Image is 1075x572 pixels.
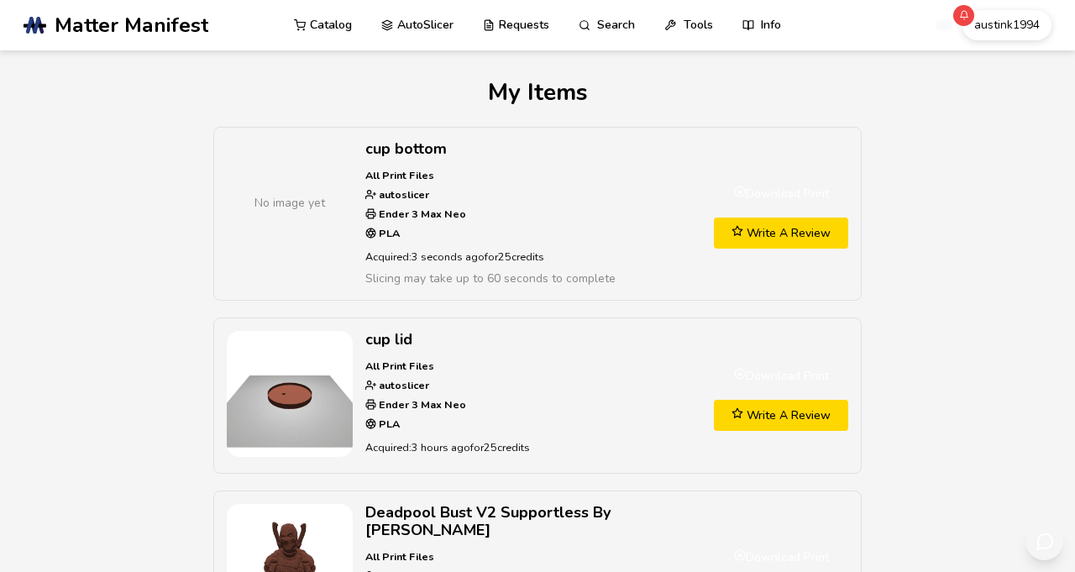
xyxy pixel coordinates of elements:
span: Slicing may take up to 60 seconds to complete [365,270,616,286]
strong: All Print Files [365,359,434,373]
strong: PLA [376,417,400,431]
strong: All Print Files [365,549,434,564]
p: Acquired: 3 hours ago for 25 credits [365,438,701,456]
strong: autoslicer [376,378,429,392]
strong: Ender 3 Max Neo [376,207,466,221]
h2: cup lid [365,331,701,349]
strong: PLA [376,226,400,240]
h2: Deadpool Bust V2 Supportless By [PERSON_NAME] [365,504,701,539]
img: cup lid [227,331,353,457]
span: Matter Manifest [55,13,208,37]
strong: Ender 3 Max Neo [376,397,466,412]
a: Write A Review [714,400,848,431]
a: Write A Review [714,218,848,249]
h1: My Items [24,79,1051,106]
p: Acquired: 3 seconds ago for 25 credits [365,248,701,265]
span: No image yet [254,194,325,212]
strong: autoslicer [376,187,429,202]
a: Download Print [714,178,848,209]
button: Send feedback via email [1025,522,1063,560]
h2: cup bottom [365,140,701,158]
a: Download Print [714,360,848,391]
strong: All Print Files [365,168,434,182]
